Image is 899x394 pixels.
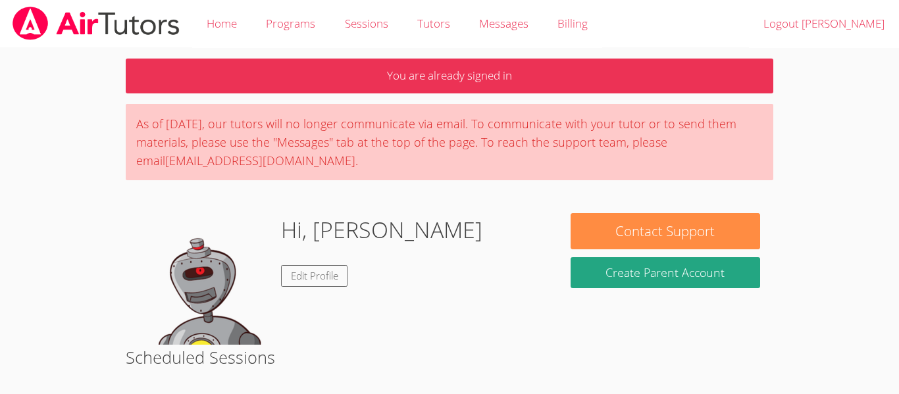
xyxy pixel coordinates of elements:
[571,257,760,288] button: Create Parent Account
[126,345,773,370] h2: Scheduled Sessions
[281,265,348,287] a: Edit Profile
[479,16,528,31] span: Messages
[571,213,760,249] button: Contact Support
[126,104,773,180] div: As of [DATE], our tutors will no longer communicate via email. To communicate with your tutor or ...
[11,7,181,40] img: airtutors_banner-c4298cdbf04f3fff15de1276eac7730deb9818008684d7c2e4769d2f7ddbe033.png
[281,213,482,247] h1: Hi, [PERSON_NAME]
[139,213,270,345] img: default.png
[126,59,773,93] p: You are already signed in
